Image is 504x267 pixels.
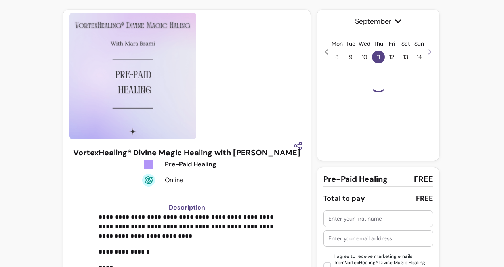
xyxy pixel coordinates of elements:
h3: Description [99,203,275,212]
span: 13 [399,51,412,63]
span: FREE [414,174,433,185]
span: September [323,16,433,27]
span: 12 [386,51,398,63]
p: Tue [346,40,355,48]
div: Loading [370,76,386,92]
span: 8 [331,51,344,63]
span: Pre-Paid Healing [323,174,388,185]
div: Total to pay [323,193,365,204]
div: FREE [416,193,433,204]
p: Fri [389,40,395,48]
input: Enter your email address [328,235,428,242]
span: 10 [358,51,371,63]
span: 9 [345,51,357,63]
input: Enter your first name [328,215,428,223]
h3: VortexHealing® Divine Magic Healing with [PERSON_NAME] [73,147,300,158]
div: Pre-Paid Healing [165,160,239,169]
span: 11 [372,51,385,63]
div: Online [165,175,239,185]
p: Mon [332,40,343,48]
span: 14 [413,51,426,63]
p: Wed [359,40,370,48]
img: Tickets Icon [142,158,155,171]
p: Sat [401,40,410,48]
p: Thu [374,40,383,48]
img: https://d3pz9znudhj10h.cloudfront.net/b62e128d-5301-44b7-961f-8b9c5dc03d45 [69,13,196,139]
p: Sun [414,40,424,48]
